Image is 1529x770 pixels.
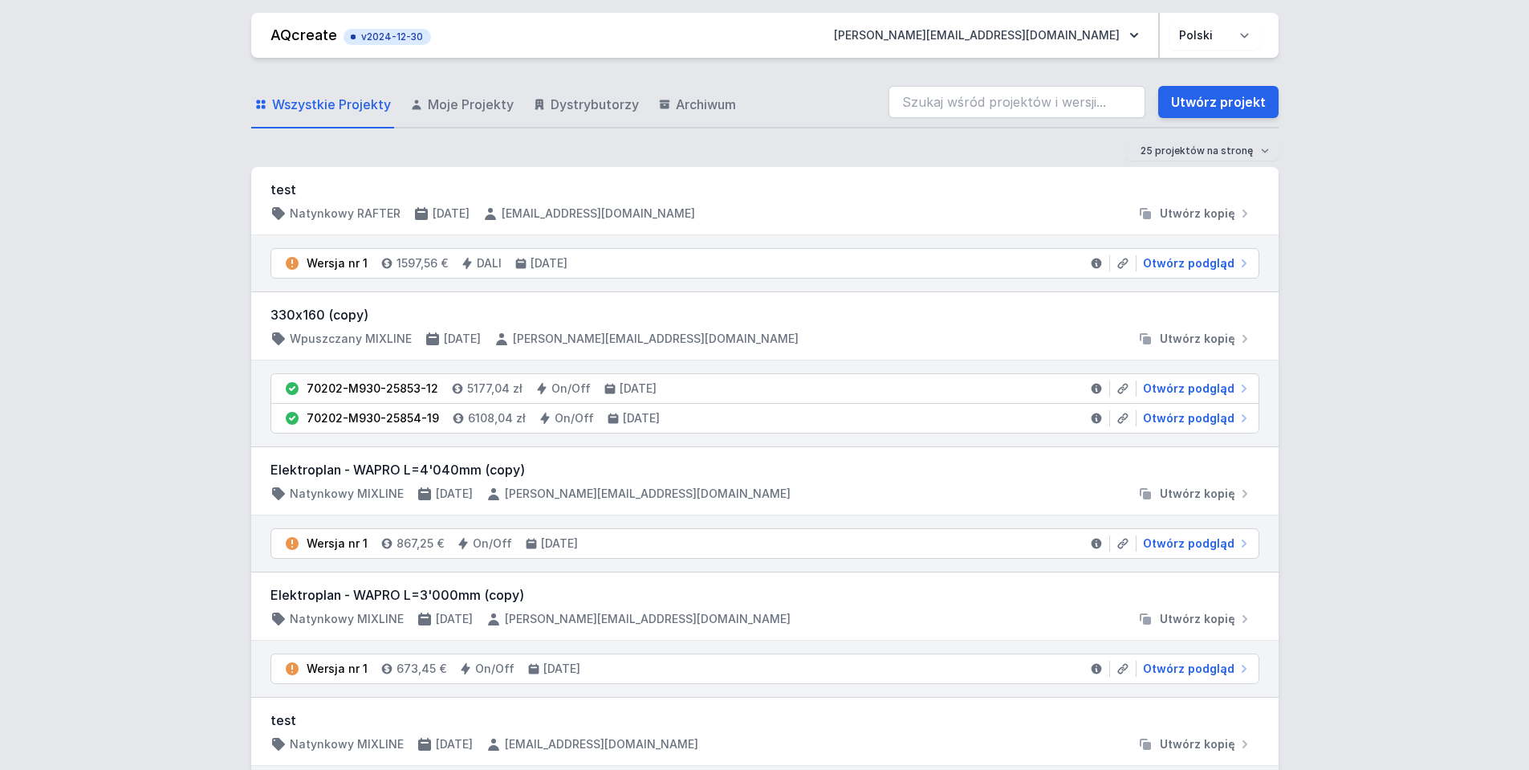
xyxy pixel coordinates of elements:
[1137,255,1252,271] a: Otwórz podgląd
[655,82,739,128] a: Archiwum
[530,82,642,128] a: Dystrybutorzy
[1137,381,1252,397] a: Otwórz podgląd
[1143,255,1234,271] span: Otwórz podgląd
[1137,536,1252,552] a: Otwórz podgląd
[1143,661,1234,677] span: Otwórz podgląd
[473,536,512,552] h4: On/Off
[270,26,337,43] a: AQcreate
[444,331,481,347] h4: [DATE]
[307,661,368,677] div: Wersja nr 1
[407,82,517,128] a: Moje Projekty
[505,611,791,627] h4: [PERSON_NAME][EMAIL_ADDRESS][DOMAIN_NAME]
[436,736,473,752] h4: [DATE]
[1131,331,1259,347] button: Utwórz kopię
[531,255,567,271] h4: [DATE]
[1160,206,1235,222] span: Utwórz kopię
[477,255,502,271] h4: DALI
[1131,486,1259,502] button: Utwórz kopię
[344,26,431,45] button: v2024-12-30
[1143,381,1234,397] span: Otwórz podgląd
[428,95,514,114] span: Moje Projekty
[1131,736,1259,752] button: Utwórz kopię
[475,661,514,677] h4: On/Off
[623,410,660,426] h4: [DATE]
[513,331,799,347] h4: [PERSON_NAME][EMAIL_ADDRESS][DOMAIN_NAME]
[433,206,470,222] h4: [DATE]
[1160,611,1235,627] span: Utwórz kopię
[307,255,368,271] div: Wersja nr 1
[543,661,580,677] h4: [DATE]
[676,95,736,114] span: Archiwum
[555,410,594,426] h4: On/Off
[502,206,695,222] h4: [EMAIL_ADDRESS][DOMAIN_NAME]
[270,305,1259,324] h3: 330x160 (copy)
[396,661,446,677] h4: 673,45 €
[396,536,444,552] h4: 867,25 €
[1131,611,1259,627] button: Utwórz kopię
[467,381,523,397] h4: 5177,04 zł
[270,585,1259,605] h3: Elektroplan - WAPRO L=3'000mm (copy)
[436,611,473,627] h4: [DATE]
[541,536,578,552] h4: [DATE]
[1160,331,1235,347] span: Utwórz kopię
[270,711,1259,730] h3: test
[1131,206,1259,222] button: Utwórz kopię
[1158,86,1279,118] a: Utwórz projekt
[468,410,526,426] h4: 6108,04 zł
[290,736,404,752] h4: Natynkowy MIXLINE
[290,331,412,347] h4: Wpuszczany MIXLINE
[436,486,473,502] h4: [DATE]
[396,255,448,271] h4: 1597,56 €
[505,486,791,502] h4: [PERSON_NAME][EMAIL_ADDRESS][DOMAIN_NAME]
[1143,410,1234,426] span: Otwórz podgląd
[290,206,401,222] h4: Natynkowy RAFTER
[272,95,391,114] span: Wszystkie Projekty
[620,381,657,397] h4: [DATE]
[251,82,394,128] a: Wszystkie Projekty
[352,31,423,43] span: v2024-12-30
[307,410,439,426] div: 70202-M930-25854-19
[1169,21,1259,50] select: Wybierz język
[270,180,1259,199] h3: test
[1137,410,1252,426] a: Otwórz podgląd
[270,460,1259,479] h3: Elektroplan - WAPRO L=4'040mm (copy)
[307,381,438,397] div: 70202-M930-25853-12
[290,486,404,502] h4: Natynkowy MIXLINE
[307,536,368,552] div: Wersja nr 1
[821,21,1152,50] button: [PERSON_NAME][EMAIL_ADDRESS][DOMAIN_NAME]
[1160,736,1235,752] span: Utwórz kopię
[1143,536,1234,552] span: Otwórz podgląd
[551,381,591,397] h4: On/Off
[889,86,1145,118] input: Szukaj wśród projektów i wersji...
[551,95,639,114] span: Dystrybutorzy
[1137,661,1252,677] a: Otwórz podgląd
[505,736,698,752] h4: [EMAIL_ADDRESS][DOMAIN_NAME]
[290,611,404,627] h4: Natynkowy MIXLINE
[1160,486,1235,502] span: Utwórz kopię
